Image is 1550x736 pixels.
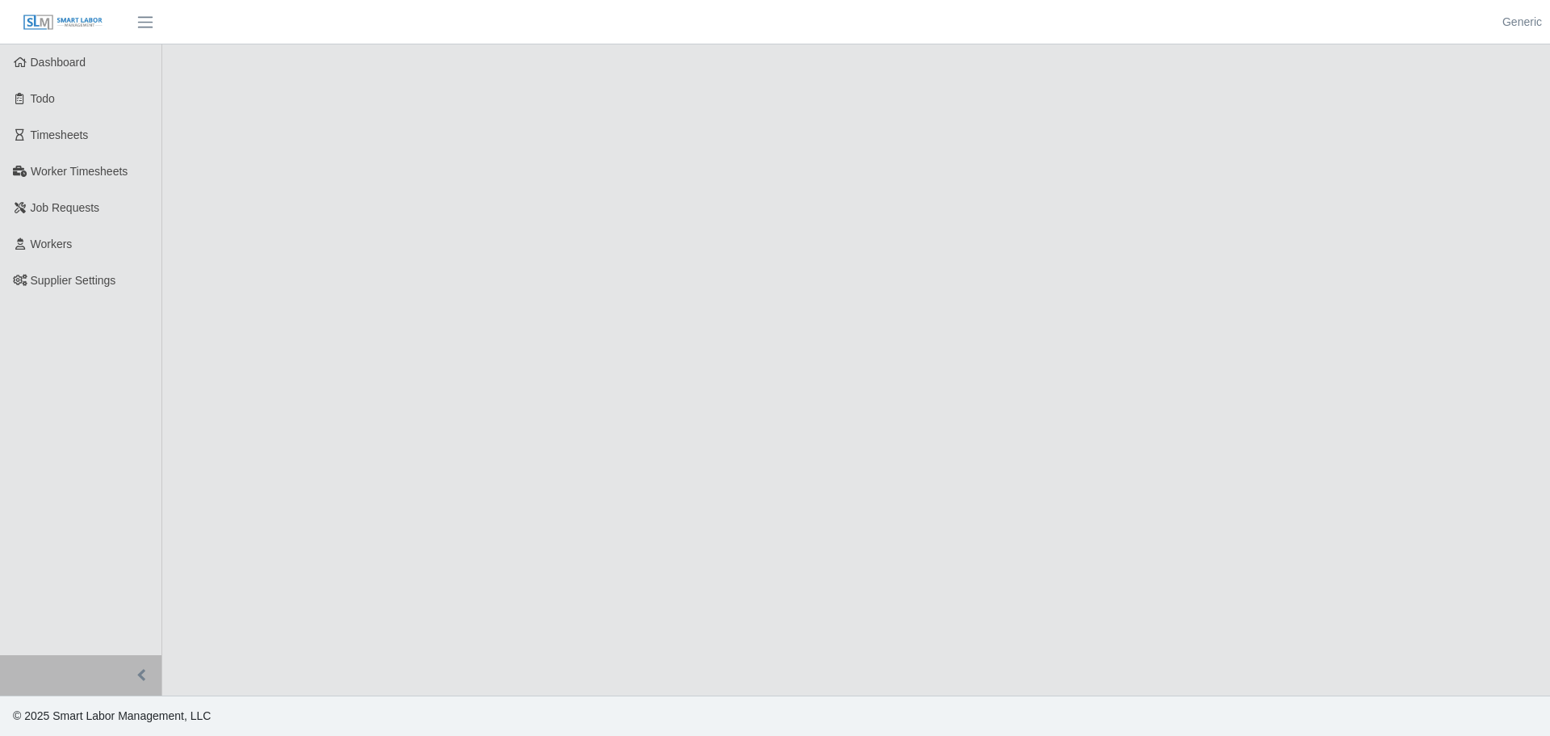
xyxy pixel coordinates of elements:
img: SLM Logo [23,14,103,32]
span: Supplier Settings [31,274,116,287]
span: Timesheets [31,128,89,141]
span: Worker Timesheets [31,165,128,178]
a: Generic [1502,14,1542,31]
span: Job Requests [31,201,100,214]
span: © 2025 Smart Labor Management, LLC [13,709,211,722]
span: Dashboard [31,56,86,69]
span: Todo [31,92,55,105]
span: Workers [31,238,73,250]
